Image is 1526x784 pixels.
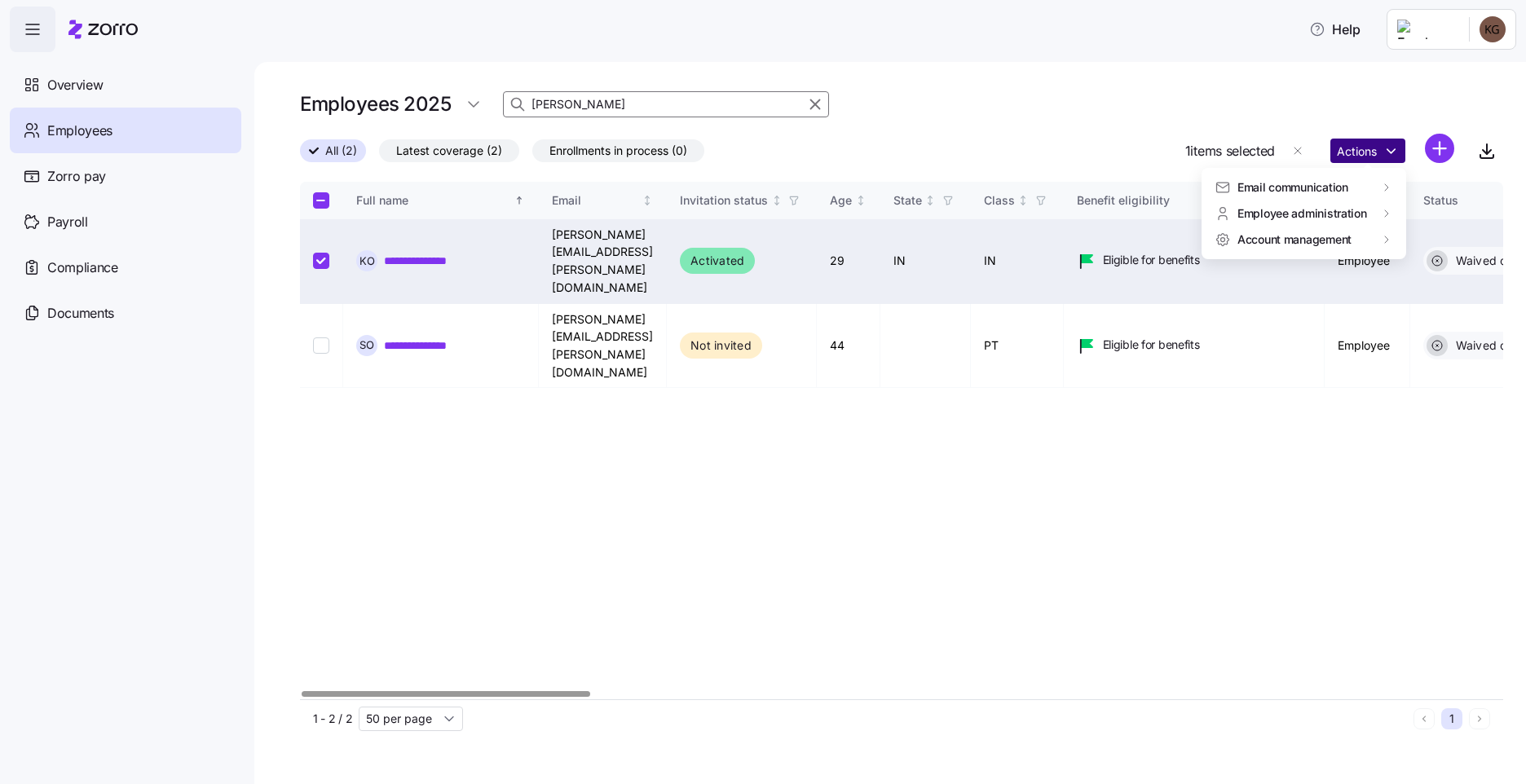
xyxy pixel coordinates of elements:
span: Account management [1237,231,1352,248]
td: IN [880,219,971,304]
span: Activated [690,251,744,271]
span: Email communication [1237,179,1348,196]
td: IN [971,219,1064,304]
span: Eligible for benefits [1103,252,1200,268]
span: K O [359,256,375,266]
td: [PERSON_NAME][EMAIL_ADDRESS][PERSON_NAME][DOMAIN_NAME] [539,219,667,304]
input: Select record 1 [313,253,329,269]
span: Employee administration [1237,205,1367,222]
td: 29 [817,219,880,304]
td: Employee [1325,219,1410,304]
